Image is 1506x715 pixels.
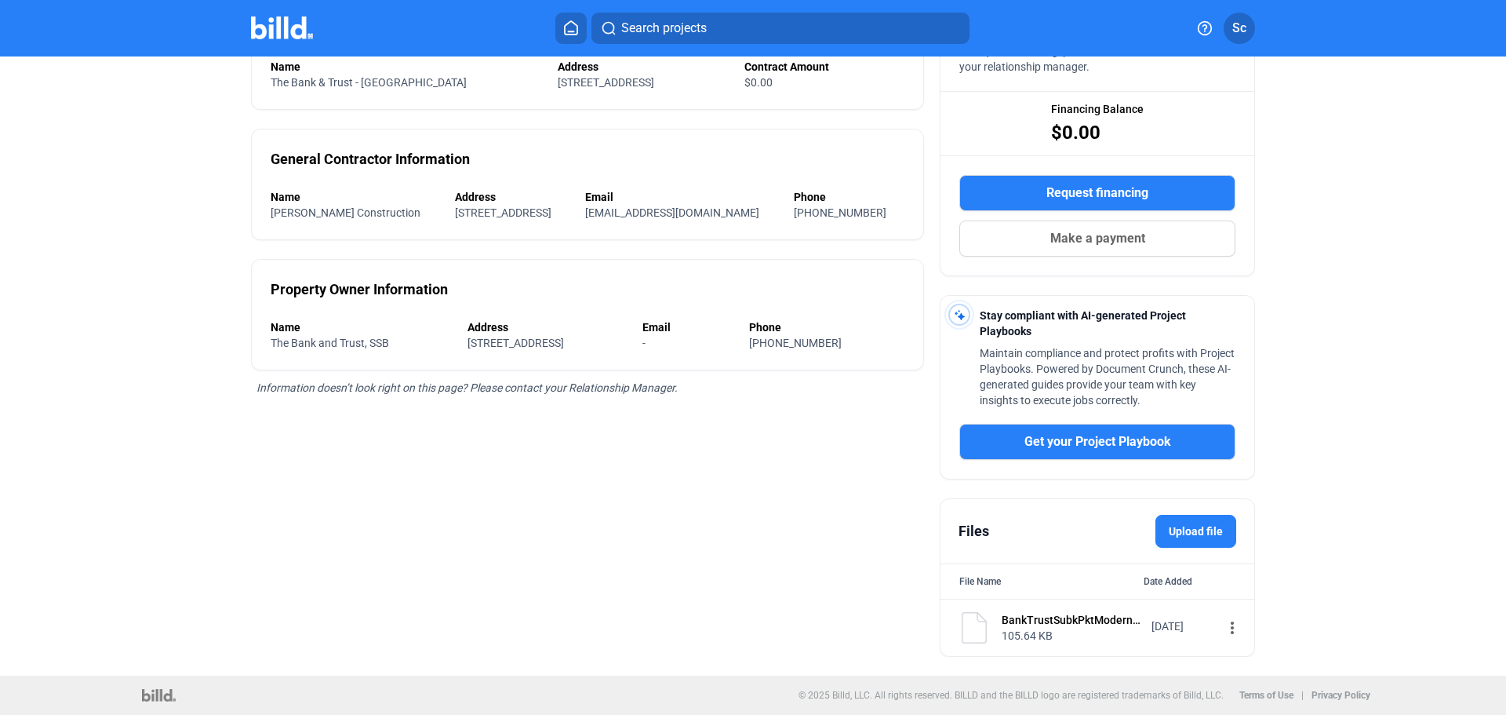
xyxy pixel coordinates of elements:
span: The Bank & Trust - [GEOGRAPHIC_DATA] [271,76,467,89]
p: | [1301,690,1304,701]
span: [STREET_ADDRESS] [467,337,564,349]
img: Billd Company Logo [251,16,313,39]
div: Property Owner Information [271,279,448,301]
button: Request financing [959,175,1235,211]
img: logo [142,689,176,702]
p: © 2025 Billd, LLC. All rights reserved. BILLD and the BILLD logo are registered trademarks of Bil... [798,690,1224,701]
div: Name [271,59,542,75]
span: Maintain compliance and protect profits with Project Playbooks. Powered by Document Crunch, these... [980,347,1235,407]
div: Email [585,189,778,205]
div: Address [467,319,627,335]
img: document [959,612,990,644]
button: Search projects [591,13,969,44]
span: Make a payment [1050,229,1145,248]
span: The Bank and Trust, SSB [271,337,389,349]
div: General Contractor Information [271,148,470,170]
div: Name [271,189,439,205]
div: Files [959,520,989,542]
span: $0.00 [1051,120,1100,145]
b: Terms of Use [1239,690,1293,701]
span: [PERSON_NAME] Construction [271,206,420,219]
mat-icon: more_vert [1223,618,1242,637]
div: Phone [749,319,904,335]
label: Upload file [1155,515,1236,548]
button: Make a payment [959,221,1235,257]
span: - [642,337,646,349]
span: [PHONE_NUMBER] [749,337,842,349]
span: Request financing [1046,184,1148,202]
span: [EMAIL_ADDRESS][DOMAIN_NAME] [585,206,759,219]
span: Stay compliant with AI-generated Project Playbooks [980,309,1186,337]
div: Email [642,319,733,335]
span: Get your Project Playbook [1024,432,1171,451]
div: 105.64 KB [1002,628,1141,644]
span: [PHONE_NUMBER] [794,206,886,219]
span: Financing Balance [1051,101,1144,117]
span: Information doesn’t look right on this page? Please contact your Relationship Manager. [256,381,678,394]
span: [STREET_ADDRESS] [558,76,654,89]
span: Sc [1232,19,1246,38]
b: Privacy Policy [1311,690,1370,701]
div: BankTrustSubkPktModernDayFloors.pdf [1002,612,1141,628]
div: Date Added [1144,574,1235,589]
button: Get your Project Playbook [959,424,1235,460]
div: Phone [794,189,905,205]
span: [STREET_ADDRESS] [455,206,551,219]
span: $0.00 [744,76,773,89]
div: Address [455,189,570,205]
div: Contract Amount [744,59,904,75]
div: Name [271,319,452,335]
div: File Name [959,574,1001,589]
div: Address [558,59,729,75]
button: Sc [1224,13,1255,44]
div: [DATE] [1151,618,1214,634]
span: Search projects [621,19,707,38]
